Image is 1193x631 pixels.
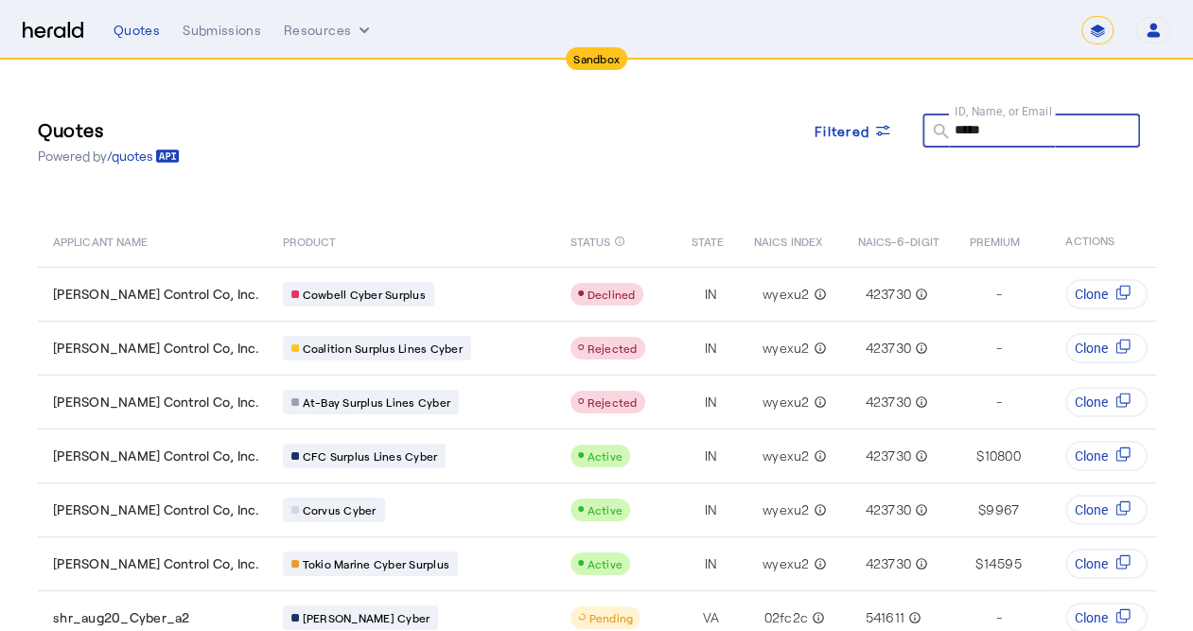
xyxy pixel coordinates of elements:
[995,393,1001,412] span: -
[588,557,623,570] span: Active
[763,339,810,358] span: wyexu2
[922,121,955,145] mat-icon: search
[1065,387,1148,417] button: Clone
[809,339,826,358] mat-icon: info_outline
[692,231,724,250] span: STATE
[114,21,160,40] div: Quotes
[705,500,718,519] span: IN
[588,503,623,517] span: Active
[38,147,180,166] p: Powered by
[995,285,1001,304] span: -
[53,393,260,412] span: [PERSON_NAME] Control Co, Inc.
[1075,393,1108,412] span: Clone
[1075,608,1108,627] span: Clone
[588,395,638,409] span: Rejected
[303,287,426,302] span: Cowbell Cyber Surplus
[809,285,826,304] mat-icon: info_outline
[703,608,720,627] span: VA
[588,342,638,355] span: Rejected
[995,608,1001,627] span: -
[303,556,450,571] span: Tokio Marine Cyber Surplus
[865,447,911,465] span: 423730
[705,339,718,358] span: IN
[1075,447,1108,465] span: Clone
[303,394,451,410] span: At-Bay Surplus Lines Cyber
[763,500,810,519] span: wyexu2
[911,554,928,573] mat-icon: info_outline
[1065,495,1148,525] button: Clone
[763,554,810,573] span: wyexu2
[857,231,939,250] span: NAICS-6-DIGIT
[809,393,826,412] mat-icon: info_outline
[303,341,463,356] span: Coalition Surplus Lines Cyber
[705,393,718,412] span: IN
[984,447,1020,465] span: 10800
[808,608,825,627] mat-icon: info_outline
[754,231,822,250] span: NAICS INDEX
[976,447,984,465] span: $
[303,610,430,625] span: [PERSON_NAME] Cyber
[986,500,1019,519] span: 9967
[53,339,260,358] span: [PERSON_NAME] Control Co, Inc.
[705,447,718,465] span: IN
[53,608,190,627] span: shr_aug20_Cyber_a2
[183,21,261,40] div: Submissions
[975,554,983,573] span: $
[1075,285,1108,304] span: Clone
[1065,279,1148,309] button: Clone
[955,104,1052,117] mat-label: ID, Name, or Email
[815,121,869,141] span: Filtered
[911,285,928,304] mat-icon: info_outline
[970,231,1021,250] span: PREMIUM
[1075,339,1108,358] span: Clone
[763,608,808,627] span: 02fc2c
[566,47,627,70] div: Sandbox
[865,608,904,627] span: 541611
[1075,554,1108,573] span: Clone
[911,393,928,412] mat-icon: info_outline
[809,500,826,519] mat-icon: info_outline
[589,611,634,624] span: Pending
[107,147,180,166] a: /quotes
[53,500,260,519] span: [PERSON_NAME] Control Co, Inc.
[911,339,928,358] mat-icon: info_outline
[1075,500,1108,519] span: Clone
[809,447,826,465] mat-icon: info_outline
[1065,549,1148,579] button: Clone
[1065,441,1148,471] button: Clone
[705,554,718,573] span: IN
[995,339,1001,358] span: -
[1050,214,1156,267] th: ACTIONS
[809,554,826,573] mat-icon: info_outline
[38,116,180,143] h3: Quotes
[303,502,377,517] span: Corvus Cyber
[763,285,810,304] span: wyexu2
[799,114,907,148] button: Filtered
[865,393,911,412] span: 423730
[284,21,374,40] button: Resources dropdown menu
[763,393,810,412] span: wyexu2
[904,608,921,627] mat-icon: info_outline
[865,500,911,519] span: 423730
[588,449,623,463] span: Active
[1065,333,1148,363] button: Clone
[588,288,636,301] span: Declined
[53,447,260,465] span: [PERSON_NAME] Control Co, Inc.
[978,500,986,519] span: $
[53,554,260,573] span: [PERSON_NAME] Control Co, Inc.
[53,285,260,304] span: [PERSON_NAME] Control Co, Inc.
[570,231,611,250] span: STATUS
[53,231,148,250] span: APPLICANT NAME
[983,554,1021,573] span: 14595
[23,22,83,40] img: Herald Logo
[705,285,718,304] span: IN
[911,500,928,519] mat-icon: info_outline
[865,554,911,573] span: 423730
[865,285,911,304] span: 423730
[283,231,337,250] span: PRODUCT
[865,339,911,358] span: 423730
[911,447,928,465] mat-icon: info_outline
[763,447,810,465] span: wyexu2
[614,231,625,252] mat-icon: info_outline
[303,448,438,464] span: CFC Surplus Lines Cyber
